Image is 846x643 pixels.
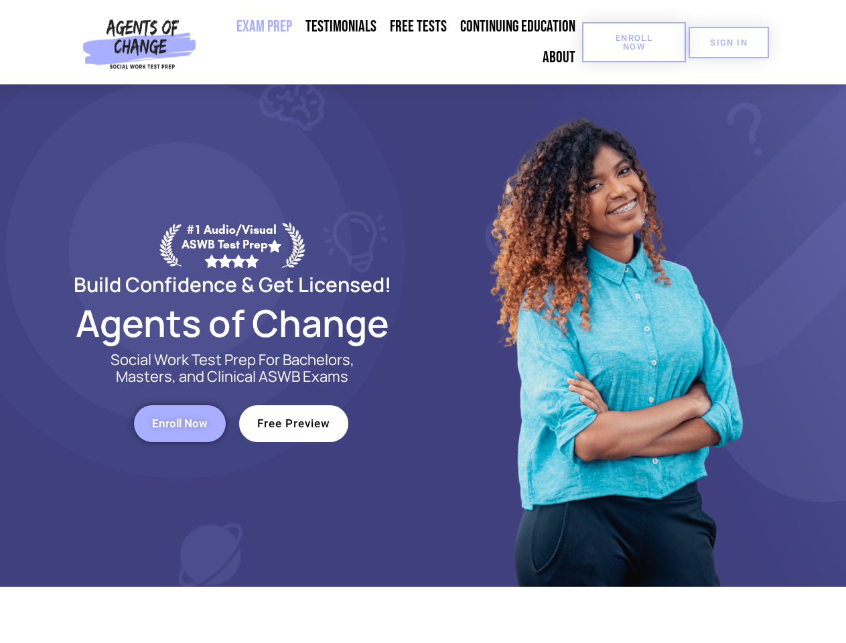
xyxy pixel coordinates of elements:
span: Enroll Now [152,418,208,429]
div: #1 Audio/Visual ASWB Test Prep [182,222,282,267]
span: SIGN IN [710,38,748,47]
a: About [536,42,582,73]
a: Enroll Now [134,405,226,442]
a: Continuing Education [453,11,582,42]
a: Free Preview [239,405,348,442]
p: Social Work Test Prep For Bachelors, Masters, and Clinical ASWB Exams [95,352,370,385]
a: Enroll Now [582,22,686,62]
h2: Agents of Change [42,307,423,338]
a: Testimonials [299,11,383,42]
a: Exam Prep [230,11,299,42]
a: SIGN IN [689,27,769,58]
a: Free Tests [383,11,453,42]
img: Website Image 1 (1) [480,84,748,587]
span: Free Preview [257,418,330,429]
span: Enroll Now [604,33,664,51]
h2: Build Confidence & Get Licensed! [42,275,423,294]
nav: Menu [202,11,582,73]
